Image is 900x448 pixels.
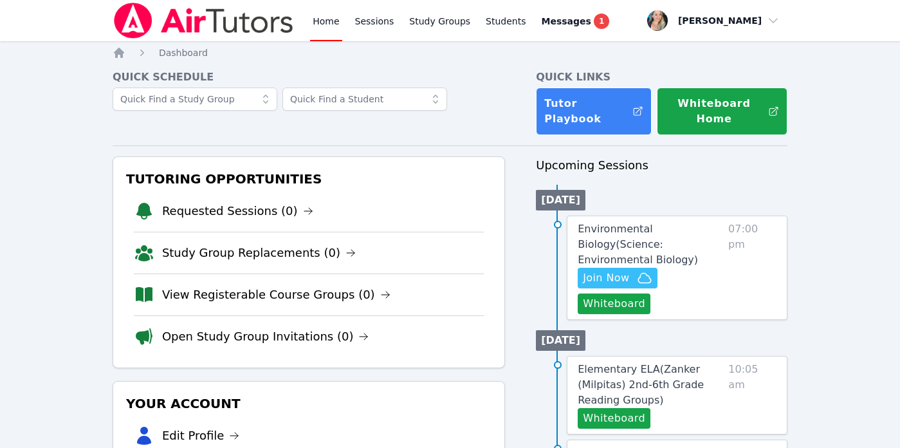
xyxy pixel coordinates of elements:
a: Requested Sessions (0) [162,202,313,220]
nav: Breadcrumb [113,46,787,59]
button: Whiteboard [578,408,650,429]
img: Air Tutors [113,3,295,39]
span: 07:00 pm [728,221,776,314]
span: Dashboard [159,48,208,58]
input: Quick Find a Student [282,88,447,111]
span: Elementary ELA ( Zanker (Milpitas) 2nd-6th Grade Reading Groups ) [578,363,704,406]
span: 10:05 am [728,362,776,429]
a: Study Group Replacements (0) [162,244,356,262]
h4: Quick Schedule [113,70,505,85]
h3: Your Account [124,392,494,415]
span: Join Now [583,270,629,286]
a: Dashboard [159,46,208,59]
h3: Tutoring Opportunities [124,167,494,191]
a: View Registerable Course Groups (0) [162,286,390,304]
span: Environmental Biology ( Science: Environmental Biology ) [578,223,698,266]
h4: Quick Links [536,70,787,85]
h3: Upcoming Sessions [536,156,787,174]
button: Whiteboard Home [657,88,787,135]
a: Tutor Playbook [536,88,652,135]
a: Elementary ELA(Zanker (Milpitas) 2nd-6th Grade Reading Groups) [578,362,723,408]
a: Environmental Biology(Science: Environmental Biology) [578,221,723,268]
a: Edit Profile [162,427,240,445]
span: Messages [542,15,591,28]
li: [DATE] [536,330,585,351]
a: Open Study Group Invitations (0) [162,328,369,346]
button: Join Now [578,268,657,288]
input: Quick Find a Study Group [113,88,277,111]
span: 1 [594,14,609,29]
li: [DATE] [536,190,585,210]
button: Whiteboard [578,294,650,314]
